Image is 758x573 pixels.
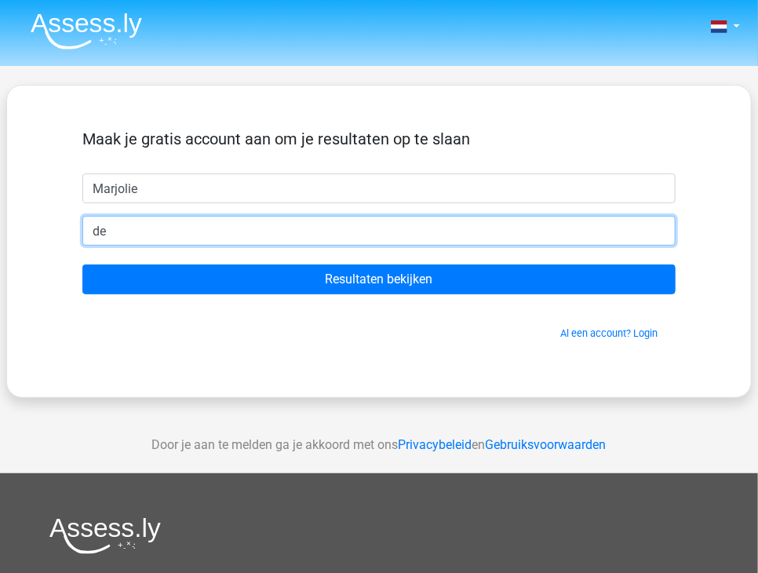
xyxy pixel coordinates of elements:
[31,13,142,49] img: Assessly
[486,437,607,452] a: Gebruiksvoorwaarden
[560,327,658,339] a: Al een account? Login
[82,130,676,148] h5: Maak je gratis account aan om je resultaten op te slaan
[82,173,676,203] input: Voornaam
[399,437,472,452] a: Privacybeleid
[82,216,676,246] input: Email
[49,517,161,554] img: Assessly logo
[82,265,676,294] input: Resultaten bekijken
